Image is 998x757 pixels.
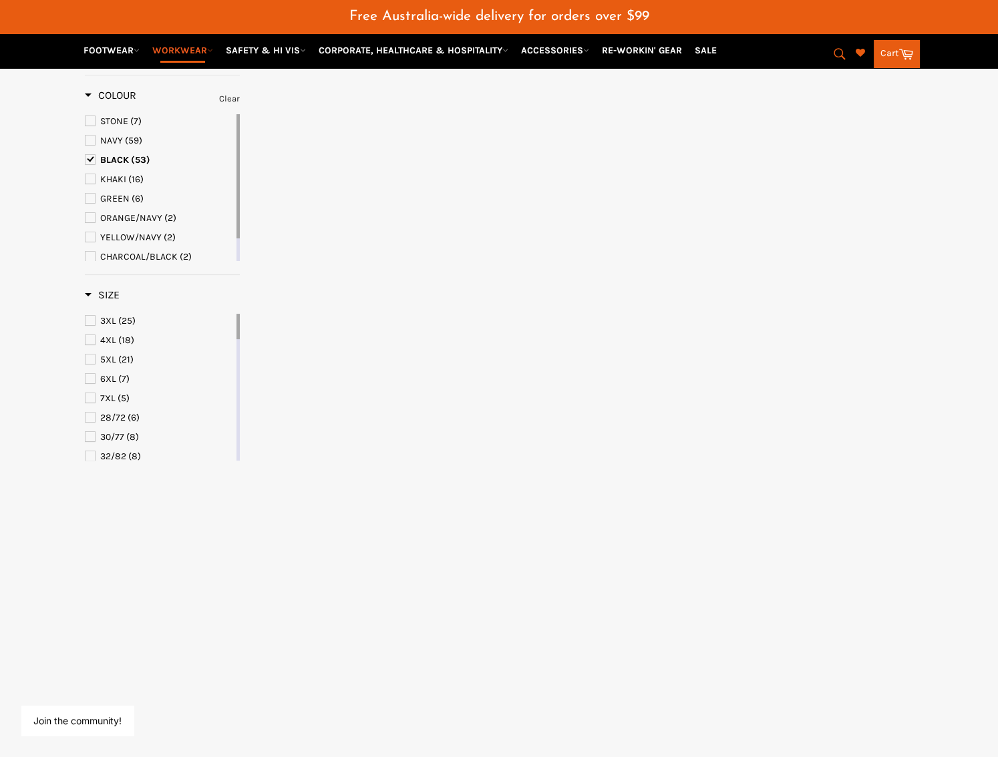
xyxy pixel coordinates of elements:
span: (5) [118,393,130,404]
span: STONE [100,115,128,127]
a: Clear [219,91,240,106]
span: (2) [164,212,176,224]
span: (18) [118,334,134,346]
h3: Colour [85,89,136,102]
span: (6) [132,193,144,204]
span: 32/82 [100,451,126,462]
a: 28/72 [85,411,234,425]
span: 5XL [100,354,116,365]
span: YELLOW/NAVY [100,232,162,243]
span: Colour [85,89,136,101]
span: GREEN [100,193,130,204]
span: KHAKI [100,174,126,185]
span: BLACK [100,154,129,166]
span: 6XL [100,373,116,385]
span: (53) [131,154,150,166]
a: 3XL [85,314,234,328]
span: (6) [128,412,140,423]
a: WORKWEAR [147,39,218,62]
a: 7XL [85,391,234,406]
span: ORANGE/NAVY [100,212,162,224]
a: 32/82 [85,449,234,464]
a: CORPORATE, HEALTHCARE & HOSPITALITY [313,39,514,62]
span: (21) [118,354,134,365]
a: KHAKI [85,172,234,187]
a: STONE [85,114,234,129]
span: CHARCOAL/BLACK [100,251,178,262]
a: BLACK [85,153,234,168]
span: 3XL [100,315,116,326]
h3: Size [85,288,120,302]
span: (59) [125,135,142,146]
span: 7XL [100,393,116,404]
span: 30/77 [100,431,124,443]
a: SAFETY & HI VIS [220,39,311,62]
a: 30/77 [85,430,234,445]
a: NAVY [85,134,234,148]
span: (2) [180,251,192,262]
a: GREEN [85,192,234,206]
a: SALE [689,39,722,62]
span: (7) [130,115,142,127]
span: NAVY [100,135,123,146]
span: 28/72 [100,412,126,423]
a: FOOTWEAR [78,39,145,62]
a: 4XL [85,333,234,348]
span: (16) [128,174,144,185]
span: Size [85,288,120,301]
a: ORANGE/NAVY [85,211,234,226]
a: Cart [874,40,920,68]
span: (8) [126,431,139,443]
a: YELLOW/NAVY [85,230,234,245]
button: Join the community! [33,715,122,726]
a: 6XL [85,372,234,387]
span: (25) [118,315,136,326]
span: 4XL [100,334,116,346]
a: 5XL [85,352,234,367]
a: CHARCOAL/BLACK [85,250,234,264]
span: (7) [118,373,130,385]
span: (8) [128,451,141,462]
a: ACCESSORIES [516,39,595,62]
span: Free Australia-wide delivery for orders over $99 [349,9,649,23]
span: (2) [164,232,176,243]
a: RE-WORKIN' GEAR [597,39,687,62]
